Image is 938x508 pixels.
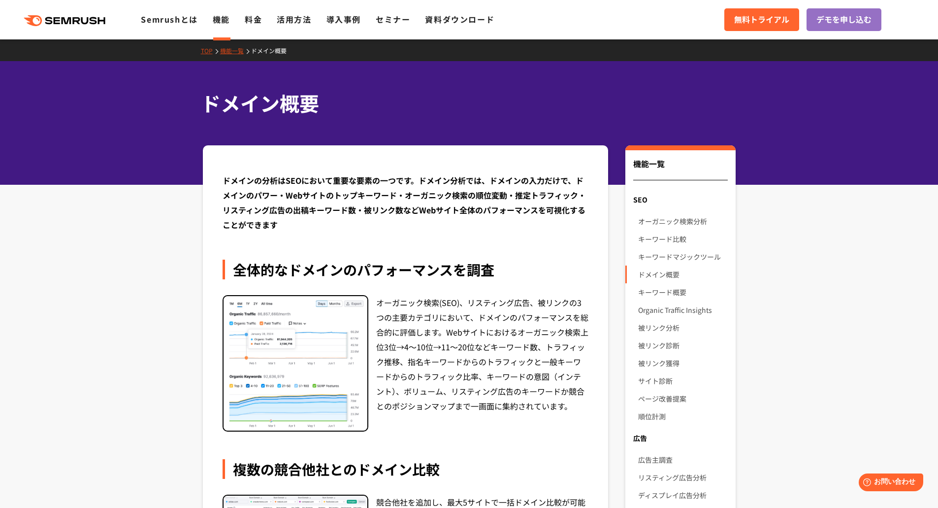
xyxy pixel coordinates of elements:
[638,283,727,301] a: キーワード概要
[201,46,220,55] a: TOP
[638,212,727,230] a: オーガニック検索分析
[245,13,262,25] a: 料金
[224,296,367,431] img: 全体的なドメインのパフォーマンスを調査
[277,13,311,25] a: 活用方法
[625,191,735,208] div: SEO
[638,469,727,486] a: リスティング広告分析
[223,459,589,479] div: 複数の競合他社とのドメイン比較
[638,230,727,248] a: キーワード比較
[850,470,927,497] iframe: Help widget launcher
[816,13,872,26] span: デモを申し込む
[638,248,727,266] a: キーワードマジックツール
[425,13,494,25] a: 資料ダウンロード
[223,173,589,232] div: ドメインの分析はSEOにおいて重要な要素の一つです。ドメイン分析では、ドメインの入力だけで、ドメインのパワー・Webサイトのトップキーワード・オーガニック検索の順位変動・推定トラフィック・リステ...
[638,486,727,504] a: ディスプレイ広告分析
[807,8,881,31] a: デモを申し込む
[638,354,727,372] a: 被リンク獲得
[724,8,799,31] a: 無料トライアル
[220,46,251,55] a: 機能一覧
[638,451,727,469] a: 広告主調査
[251,46,294,55] a: ドメイン概要
[625,429,735,447] div: 広告
[638,372,727,390] a: サイト診断
[638,337,727,354] a: 被リンク診断
[638,407,727,425] a: 順位計測
[223,260,589,279] div: 全体的なドメインのパフォーマンスを調査
[638,301,727,319] a: Organic Traffic Insights
[376,13,410,25] a: セミナー
[376,295,589,432] div: オーガニック検索(SEO)、リスティング広告、被リンクの3つの主要カテゴリにおいて、ドメインのパフォーマンスを総合的に評価します。Webサイトにおけるオーガニック検索上位3位→4～10位→11～...
[734,13,789,26] span: 無料トライアル
[638,319,727,337] a: 被リンク分析
[638,266,727,283] a: ドメイン概要
[638,390,727,407] a: ページ改善提案
[141,13,197,25] a: Semrushとは
[326,13,361,25] a: 導入事例
[213,13,230,25] a: 機能
[201,89,728,118] h1: ドメイン概要
[633,158,727,180] div: 機能一覧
